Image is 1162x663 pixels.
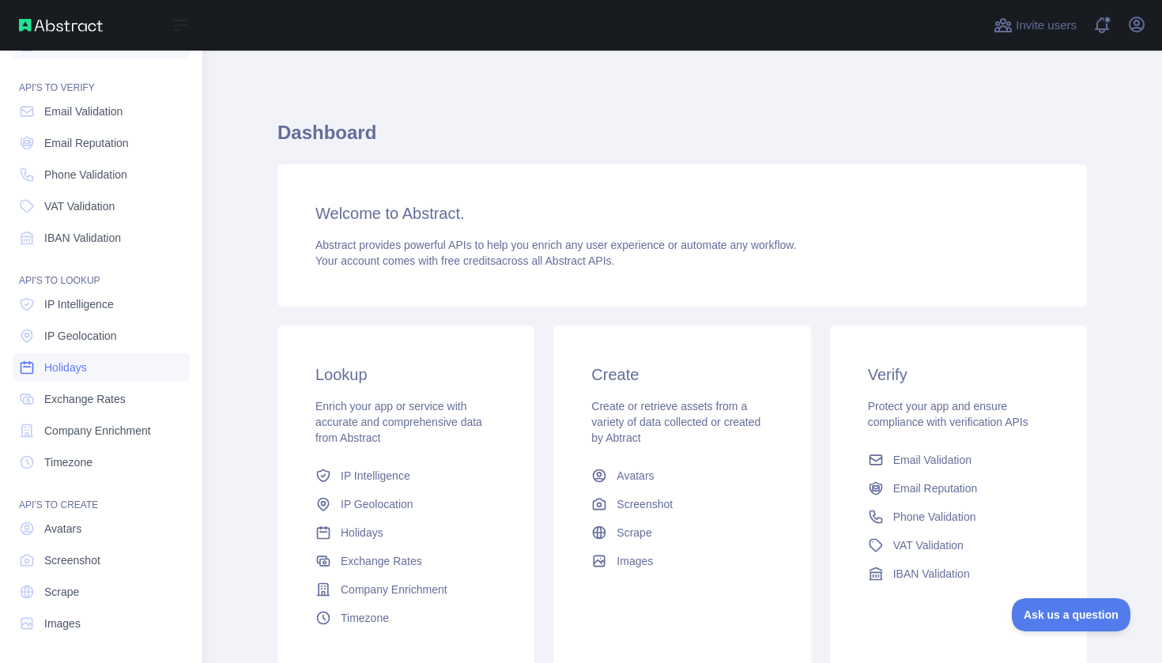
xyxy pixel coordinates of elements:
[315,254,614,267] span: Your account comes with across all Abstract APIs.
[862,503,1055,531] a: Phone Validation
[893,452,971,468] span: Email Validation
[13,224,190,252] a: IBAN Validation
[617,496,673,512] span: Screenshot
[591,400,760,444] span: Create or retrieve assets from a variety of data collected or created by Abtract
[309,547,503,575] a: Exchange Rates
[44,391,126,407] span: Exchange Rates
[44,423,151,439] span: Company Enrichment
[862,559,1055,588] a: IBAN Validation
[13,609,190,638] a: Images
[13,448,190,477] a: Timezone
[893,537,964,553] span: VAT Validation
[585,518,779,547] a: Scrape
[309,461,503,490] a: IP Intelligence
[277,120,1087,158] h1: Dashboard
[13,353,190,382] a: Holidays
[309,575,503,604] a: Company Enrichment
[44,167,127,183] span: Phone Validation
[44,328,117,344] span: IP Geolocation
[1016,17,1077,35] span: Invite users
[617,553,653,569] span: Images
[868,364,1049,386] h3: Verify
[44,360,87,375] span: Holidays
[862,474,1055,503] a: Email Reputation
[44,552,100,568] span: Screenshot
[13,290,190,318] a: IP Intelligence
[309,604,503,632] a: Timezone
[893,480,978,496] span: Email Reputation
[341,525,383,541] span: Holidays
[862,446,1055,474] a: Email Validation
[585,547,779,575] a: Images
[44,230,121,246] span: IBAN Validation
[13,255,190,287] div: API'S TO LOOKUP
[44,296,114,312] span: IP Intelligence
[341,496,413,512] span: IP Geolocation
[591,364,772,386] h3: Create
[1012,598,1130,631] iframe: Toggle Customer Support
[44,198,115,214] span: VAT Validation
[13,546,190,574] a: Screenshot
[13,480,190,511] div: API'S TO CREATE
[13,385,190,413] a: Exchange Rates
[868,400,1028,428] span: Protect your app and ensure compliance with verification APIs
[341,553,422,569] span: Exchange Rates
[13,160,190,189] a: Phone Validation
[13,62,190,94] div: API'S TO VERIFY
[13,514,190,543] a: Avatars
[309,518,503,547] a: Holidays
[617,468,654,484] span: Avatars
[44,135,129,151] span: Email Reputation
[585,490,779,518] a: Screenshot
[44,584,79,600] span: Scrape
[990,13,1080,38] button: Invite users
[13,129,190,157] a: Email Reputation
[309,490,503,518] a: IP Geolocation
[19,19,103,32] img: Abstract API
[341,582,447,597] span: Company Enrichment
[585,461,779,490] a: Avatars
[13,416,190,445] a: Company Enrichment
[44,521,81,537] span: Avatars
[315,239,797,251] span: Abstract provides powerful APIs to help you enrich any user experience or automate any workflow.
[44,616,81,631] span: Images
[341,468,410,484] span: IP Intelligence
[862,531,1055,559] a: VAT Validation
[315,400,482,444] span: Enrich your app or service with accurate and comprehensive data from Abstract
[13,192,190,220] a: VAT Validation
[315,202,1049,224] h3: Welcome to Abstract.
[13,97,190,126] a: Email Validation
[44,454,92,470] span: Timezone
[315,364,496,386] h3: Lookup
[617,525,651,541] span: Scrape
[13,322,190,350] a: IP Geolocation
[441,254,496,267] span: free credits
[44,104,123,119] span: Email Validation
[893,509,976,525] span: Phone Validation
[893,566,970,582] span: IBAN Validation
[341,610,389,626] span: Timezone
[13,578,190,606] a: Scrape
